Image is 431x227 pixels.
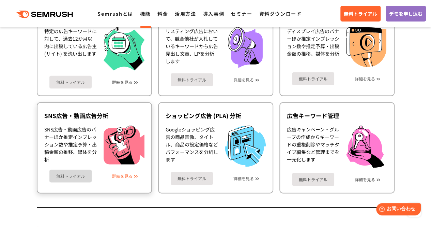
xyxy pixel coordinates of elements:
a: 活用方法 [175,10,196,17]
a: 無料トライアル [49,170,92,183]
a: 詳細を見る [355,177,375,182]
a: 無料トライアル [171,73,213,86]
img: リスティング広告分析 [225,27,266,68]
a: 詳細を見る [112,174,133,179]
span: デモを申し込む [389,10,422,17]
div: 広告キャンペーン・グループの作成からキーワードの重複削除やマッチタイプ編集など管理までを一元化します [287,126,339,168]
a: 無料トライアル [292,173,334,186]
a: 導入事例 [203,10,224,17]
div: ショッピング広告 (PLA) 分析 [166,112,266,120]
div: SNS広告・動画広告分析 [44,112,144,120]
img: ショッピング広告 (PLA) 分析 [225,126,266,167]
a: 無料トライアル [292,72,334,85]
iframe: Help widget launcher [370,200,424,219]
div: ディスプレイ広告のバナーほか推定インプレッション数や推定予算・出稿金額の推移、媒体を分析 [287,27,339,68]
a: 無料トライアル [340,6,381,22]
a: 詳細を見る [355,76,375,81]
div: Googleショッピング広告の商品画像、タイトル、商品の設定価格などパフォーマンスを分析します [166,126,218,167]
a: デモを申し込む [386,6,426,22]
img: SNS広告・動画広告分析 [104,126,144,165]
a: Semrushとは [97,10,133,17]
a: 詳細を見る [112,80,133,85]
a: 料金 [157,10,168,17]
img: ディスプレイ広告分析 [346,27,386,68]
div: 特定の広告キーワードに対して、過去12か月以内に出稿している広告主 (サイト) を洗い出します [44,27,97,71]
a: 機能 [140,10,151,17]
a: 資料ダウンロード [259,10,302,17]
a: 無料トライアル [171,172,213,185]
a: 無料トライアル [49,76,92,89]
a: 詳細を見る [233,176,254,181]
div: リスティング広告において、競合他社が入札しているキーワードから広告見出し文章、LPを分析します [166,27,218,68]
a: セミナー [231,10,252,17]
div: 広告キーワード管理 [287,112,387,120]
img: 広告主調査 [104,27,144,71]
span: 無料トライアル [344,10,377,17]
div: SNS広告・動画広告のバナーほか推定インプレッション数や推定予算・出稿金額の推移、媒体を分析 [44,126,97,165]
a: 詳細を見る [233,77,254,82]
img: 広告キーワード管理 [346,126,384,168]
